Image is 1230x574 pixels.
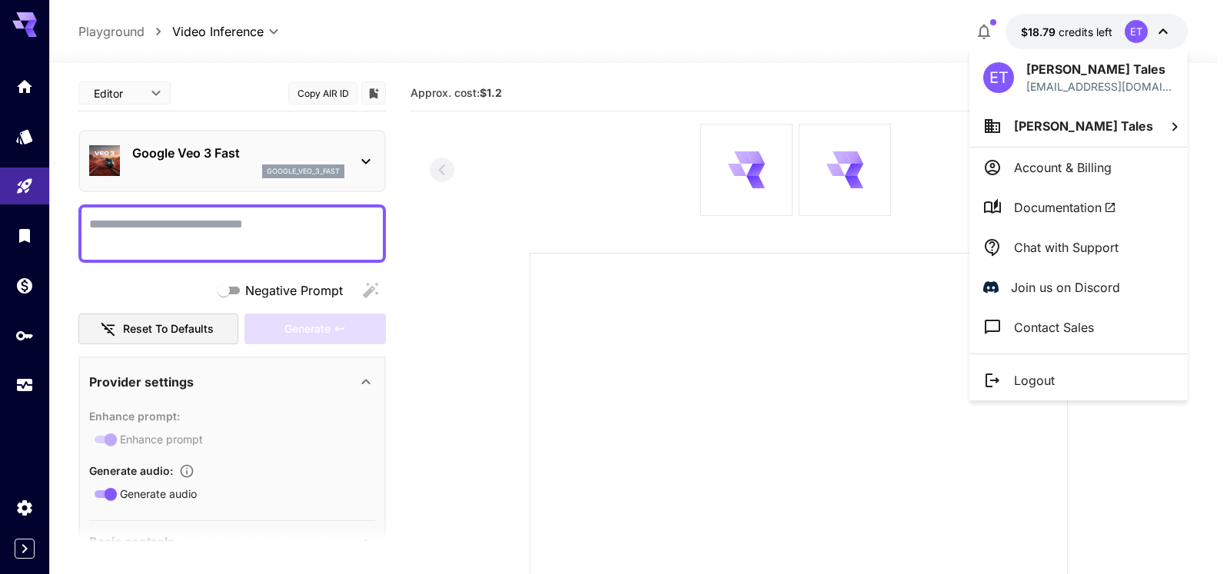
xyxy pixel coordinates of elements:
[983,62,1014,93] div: ET
[1026,78,1174,95] p: [EMAIL_ADDRESS][DOMAIN_NAME]
[1026,60,1174,78] p: [PERSON_NAME] Tales
[1014,318,1094,337] p: Contact Sales
[1014,158,1112,177] p: Account & Billing
[1011,278,1120,297] p: Join us on Discord
[1014,118,1153,134] span: [PERSON_NAME] Tales
[969,105,1188,147] button: [PERSON_NAME] Tales
[1026,78,1174,95] div: x2@unboxing.love
[1014,371,1055,390] p: Logout
[1014,238,1119,257] p: Chat with Support
[1014,198,1116,217] span: Documentation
